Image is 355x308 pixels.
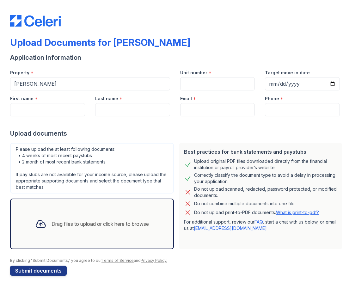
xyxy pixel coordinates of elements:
[10,37,190,48] div: Upload Documents for [PERSON_NAME]
[10,53,345,62] div: Application information
[10,95,34,102] label: First name
[265,70,310,76] label: Target move in date
[194,186,338,199] div: Do not upload scanned, redacted, password protected, or modified documents.
[194,200,296,207] div: Do not combine multiple documents into one file.
[141,258,167,263] a: Privacy Policy.
[180,70,207,76] label: Unit number
[95,95,118,102] label: Last name
[10,143,174,194] div: Please upload the at least following documents: • 4 weeks of most recent paystubs • 2 month of mo...
[52,220,149,228] div: Drag files to upload or click here to browse
[194,172,338,185] div: Correctly classify the document type to avoid a delay in processing your application.
[194,225,267,231] a: [EMAIL_ADDRESS][DOMAIN_NAME]
[10,129,345,138] div: Upload documents
[194,158,338,171] div: Upload original PDF files downloaded directly from the financial institution or payroll provider’...
[10,258,345,263] div: By clicking "Submit Documents," you agree to our and
[10,70,29,76] label: Property
[276,210,319,215] a: What is print-to-pdf?
[10,15,61,27] img: CE_Logo_Blue-a8612792a0a2168367f1c8372b55b34899dd931a85d93a1a3d3e32e68fde9ad4.png
[10,266,67,276] button: Submit documents
[101,258,134,263] a: Terms of Service
[194,209,319,216] p: Do not upload print-to-PDF documents.
[184,219,338,231] p: For additional support, review our , start a chat with us below, or email us at
[180,95,192,102] label: Email
[184,148,338,156] div: Best practices for bank statements and paystubs
[265,95,279,102] label: Phone
[254,219,263,225] a: FAQ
